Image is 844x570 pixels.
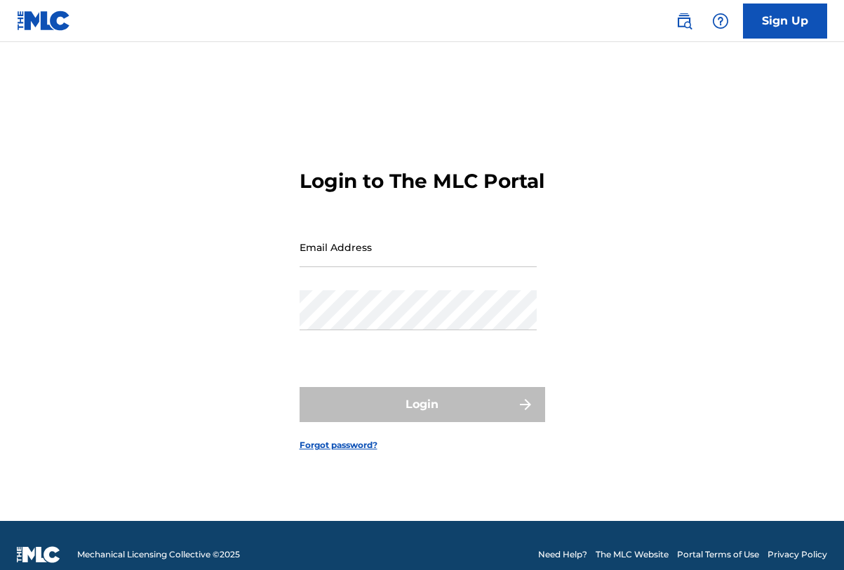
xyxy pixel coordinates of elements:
a: Forgot password? [300,439,377,452]
img: help [712,13,729,29]
h3: Login to The MLC Portal [300,169,544,194]
div: Help [706,7,735,35]
a: Privacy Policy [768,548,827,561]
img: logo [17,546,60,563]
img: search [676,13,692,29]
a: Sign Up [743,4,827,39]
span: Mechanical Licensing Collective © 2025 [77,548,240,561]
a: Portal Terms of Use [677,548,759,561]
a: The MLC Website [596,548,669,561]
a: Public Search [670,7,698,35]
a: Need Help? [538,548,587,561]
img: MLC Logo [17,11,71,31]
